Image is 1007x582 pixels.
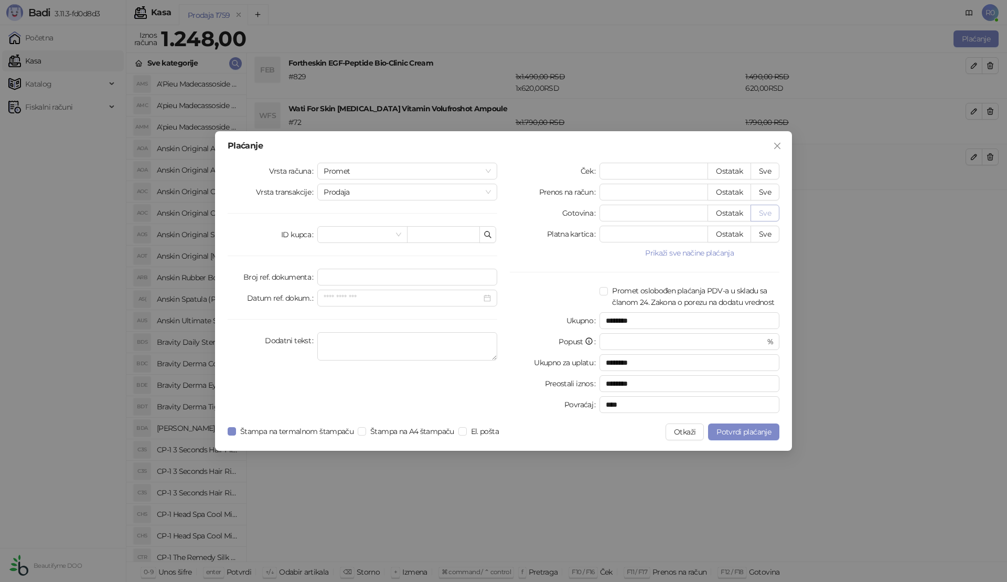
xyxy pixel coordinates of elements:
[317,269,497,285] input: Broj ref. dokumenta
[599,247,779,259] button: Prikaži sve načine plaćanja
[666,424,704,440] button: Otkaži
[547,226,599,242] label: Platna kartica
[562,205,599,221] label: Gotovina
[751,205,779,221] button: Sve
[769,142,786,150] span: Zatvori
[366,426,458,437] span: Štampa na A4 štampaču
[281,226,317,243] label: ID kupca
[564,396,599,413] label: Povraćaj
[751,184,779,200] button: Sve
[317,332,497,361] textarea: Dodatni tekst
[751,163,779,179] button: Sve
[769,137,786,154] button: Close
[236,426,358,437] span: Štampa na termalnom štampaču
[265,332,317,349] label: Dodatni tekst
[269,163,318,179] label: Vrsta računa
[566,312,600,329] label: Ukupno
[539,184,600,200] label: Prenos na račun
[606,334,765,350] input: Popust
[247,290,318,306] label: Datum ref. dokum.
[773,142,781,150] span: close
[228,142,779,150] div: Plaćanje
[324,184,491,200] span: Prodaja
[324,163,491,179] span: Promet
[708,184,751,200] button: Ostatak
[708,424,779,440] button: Potvrdi plaćanje
[708,205,751,221] button: Ostatak
[545,375,600,392] label: Preostali iznos
[467,426,503,437] span: El. pošta
[256,184,318,200] label: Vrsta transakcije
[534,354,599,371] label: Ukupno za uplatu
[581,163,599,179] label: Ček
[716,427,771,437] span: Potvrdi plaćanje
[708,163,751,179] button: Ostatak
[751,226,779,242] button: Sve
[243,269,317,285] label: Broj ref. dokumenta
[708,226,751,242] button: Ostatak
[608,285,779,308] span: Promet oslobođen plaćanja PDV-a u skladu sa članom 24. Zakona o porezu na dodatu vrednost
[559,333,599,350] label: Popust
[324,292,481,304] input: Datum ref. dokum.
